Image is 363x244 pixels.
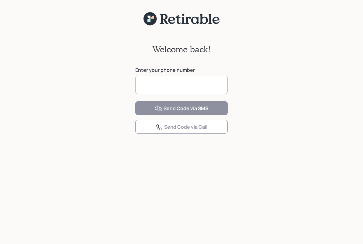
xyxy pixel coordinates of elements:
div: Send Code via SMS [155,105,208,112]
div: Send Code via Call [156,124,207,131]
button: Send Code via Call [135,120,228,134]
label: Enter your phone number [135,67,228,73]
button: Send Code via SMS [135,101,228,115]
h2: Welcome back! [152,44,211,54]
